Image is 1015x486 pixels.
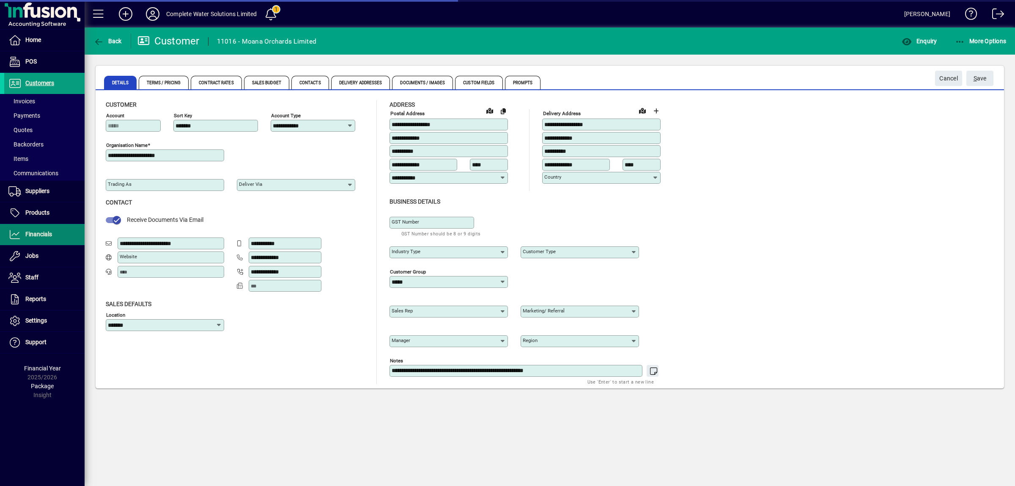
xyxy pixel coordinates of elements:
[85,33,131,49] app-page-header-button: Back
[4,202,85,224] a: Products
[4,332,85,353] a: Support
[4,152,85,166] a: Items
[955,38,1007,44] span: More Options
[139,6,166,22] button: Profile
[25,274,38,281] span: Staff
[4,123,85,137] a: Quotes
[24,365,61,372] span: Financial Year
[455,76,502,89] span: Custom Fields
[900,33,939,49] button: Enquiry
[25,209,49,216] span: Products
[4,224,85,245] a: Financials
[25,58,37,65] span: POS
[139,76,189,89] span: Terms / Pricing
[587,377,654,387] mat-hint: Use 'Enter' to start a new line
[974,72,987,86] span: ave
[25,252,38,259] span: Jobs
[4,137,85,152] a: Backorders
[106,113,124,119] mat-label: Account
[966,71,993,86] button: Save
[127,216,203,223] span: Receive Documents Via Email
[108,181,132,187] mat-label: Trading as
[137,34,200,48] div: Customer
[4,108,85,123] a: Payments
[112,6,139,22] button: Add
[271,113,301,119] mat-label: Account Type
[392,249,420,254] mat-label: Industry type
[25,339,47,345] span: Support
[25,231,52,237] span: Financials
[166,7,257,21] div: Complete Water Solutions Limited
[106,312,125,318] mat-label: Location
[25,295,46,302] span: Reports
[392,76,453,89] span: Documents / Images
[331,76,390,89] span: Delivery Addresses
[523,337,538,343] mat-label: Region
[8,170,58,177] span: Communications
[974,75,977,82] span: S
[31,383,54,389] span: Package
[25,317,47,324] span: Settings
[649,104,663,118] button: Choose address
[217,35,317,48] div: 11016 - Moana Orchards Limited
[544,174,561,180] mat-label: Country
[497,104,510,118] button: Copy to Delivery address
[239,181,262,187] mat-label: Deliver via
[106,101,137,108] span: Customer
[8,155,28,162] span: Items
[91,33,124,49] button: Back
[939,72,958,86] span: Cancel
[106,142,148,148] mat-label: Organisation name
[174,113,192,119] mat-label: Sort key
[93,38,122,44] span: Back
[4,94,85,108] a: Invoices
[4,181,85,202] a: Suppliers
[390,101,415,108] span: Address
[244,76,289,89] span: Sales Budget
[106,199,132,206] span: Contact
[392,337,410,343] mat-label: Manager
[104,76,137,89] span: Details
[8,112,40,119] span: Payments
[904,7,950,21] div: [PERSON_NAME]
[8,127,33,133] span: Quotes
[636,104,649,117] a: View on map
[505,76,541,89] span: Prompts
[8,141,44,148] span: Backorders
[483,104,497,117] a: View on map
[523,308,565,314] mat-label: Marketing/ Referral
[959,2,977,29] a: Knowledge Base
[4,166,85,180] a: Communications
[902,38,937,44] span: Enquiry
[120,254,137,260] mat-label: Website
[953,33,1009,49] button: More Options
[390,268,426,274] mat-label: Customer group
[25,80,54,86] span: Customers
[935,71,962,86] button: Cancel
[8,98,35,105] span: Invoices
[25,36,41,43] span: Home
[4,246,85,267] a: Jobs
[4,289,85,310] a: Reports
[392,219,419,225] mat-label: GST Number
[4,30,85,51] a: Home
[986,2,1004,29] a: Logout
[523,249,556,254] mat-label: Customer type
[390,357,403,363] mat-label: Notes
[4,51,85,72] a: POS
[25,188,49,194] span: Suppliers
[106,301,151,307] span: Sales defaults
[390,198,440,205] span: Business details
[4,267,85,288] a: Staff
[291,76,329,89] span: Contacts
[4,310,85,331] a: Settings
[191,76,241,89] span: Contract Rates
[392,308,413,314] mat-label: Sales rep
[401,229,481,238] mat-hint: GST Number should be 8 or 9 digits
